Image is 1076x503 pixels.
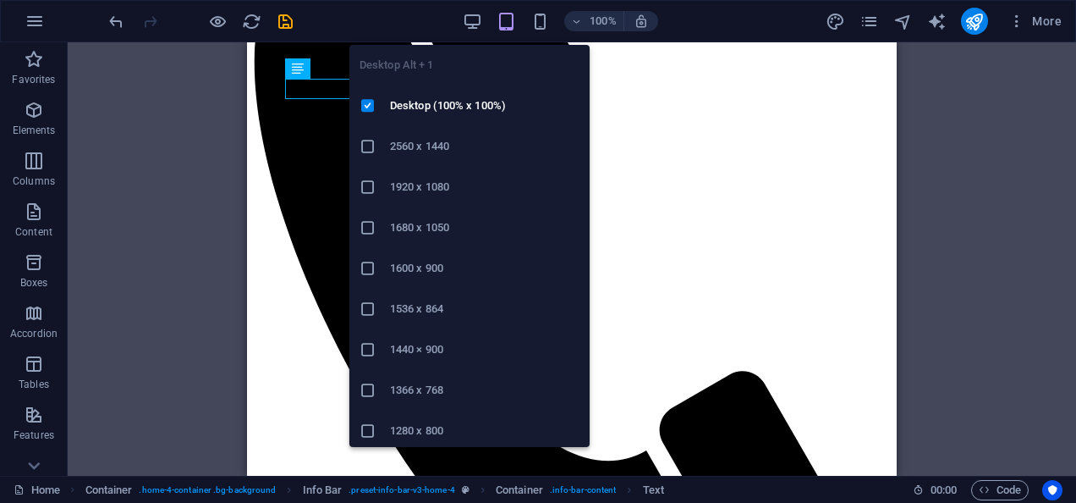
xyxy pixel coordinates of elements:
[550,480,617,500] span: . info-bar-content
[826,11,846,31] button: design
[390,421,579,441] h6: 1280 x 800
[349,480,454,500] span: . preset-info-bar-v3-home-4
[106,11,126,31] button: undo
[590,11,617,31] h6: 100%
[241,11,261,31] button: reload
[913,480,958,500] h6: Session time
[13,124,56,137] p: Elements
[20,276,48,290] p: Boxes
[242,12,261,31] i: Reload page
[107,12,126,31] i: Undo: Change Button design (Ctrl+Z)
[961,8,988,35] button: publish
[276,12,295,31] i: Save (Ctrl+S)
[390,340,579,360] h6: 1440 × 900
[964,12,984,31] i: Publish
[13,174,55,188] p: Columns
[19,378,49,391] p: Tables
[927,12,947,31] i: AI Writer
[275,11,295,31] button: save
[1002,8,1068,35] button: More
[390,380,579,401] h6: 1366 x 768
[14,480,60,500] a: Click to cancel selection. Double-click to open Pages
[12,73,55,86] p: Favorites
[942,484,945,496] span: :
[15,225,52,239] p: Content
[390,136,579,157] h6: 2560 x 1440
[927,11,947,31] button: text_generator
[979,480,1021,500] span: Code
[390,299,579,319] h6: 1536 x 864
[643,480,664,500] span: Click to select. Double-click to edit
[826,12,845,31] i: Design (Ctrl+Alt+Y)
[564,11,624,31] button: 100%
[931,480,957,500] span: 00 00
[10,327,58,340] p: Accordion
[634,14,649,29] i: On resize automatically adjust zoom level to fit chosen device.
[859,11,880,31] button: pages
[496,480,543,500] span: Click to select. Double-click to edit
[14,428,54,442] p: Features
[390,96,579,116] h6: Desktop (100% x 100%)
[207,11,228,31] button: Click here to leave preview mode and continue editing
[1042,480,1062,500] button: Usercentrics
[1008,13,1062,30] span: More
[390,218,579,238] h6: 1680 x 1050
[85,480,664,500] nav: breadcrumb
[390,177,579,197] h6: 1920 x 1080
[462,485,469,495] i: This element is a customizable preset
[303,480,343,500] span: Click to select. Double-click to edit
[893,12,913,31] i: Navigator
[859,12,879,31] i: Pages (Ctrl+Alt+S)
[139,480,276,500] span: . home-4-container .bg-background
[85,480,133,500] span: Click to select. Double-click to edit
[390,258,579,279] h6: 1600 x 900
[971,480,1029,500] button: Code
[893,11,914,31] button: navigator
